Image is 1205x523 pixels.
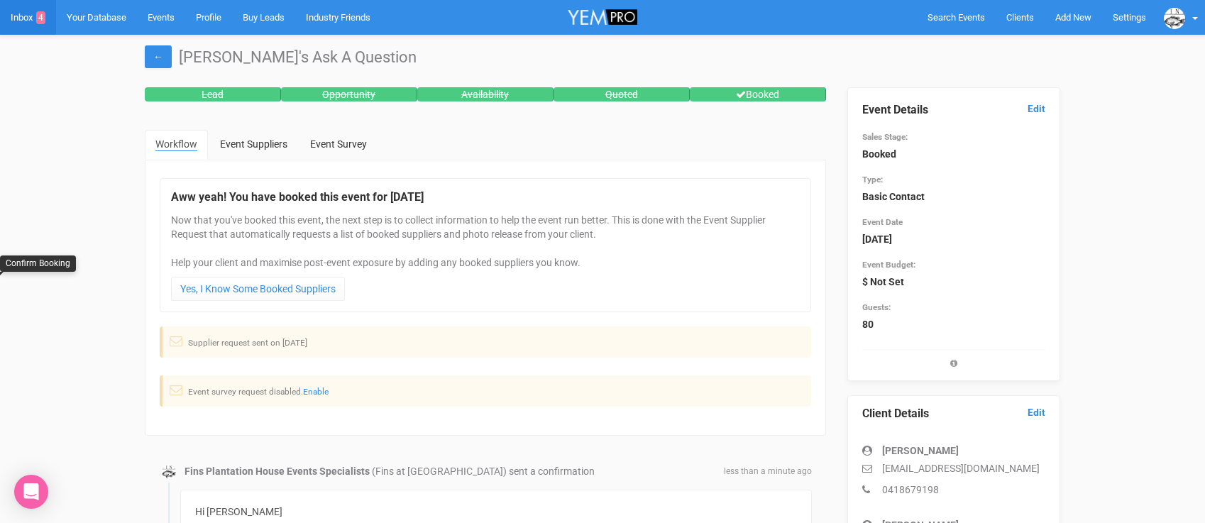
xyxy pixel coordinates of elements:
[554,87,690,101] div: Quoted
[145,130,208,160] a: Workflow
[928,12,985,23] span: Search Events
[862,191,925,202] strong: Basic Contact
[862,102,1045,119] legend: Event Details
[862,276,904,287] strong: $ Not Set
[171,277,345,301] a: Yes, I Know Some Booked Suppliers
[862,148,896,160] strong: Booked
[862,461,1045,475] p: [EMAIL_ADDRESS][DOMAIN_NAME]
[724,466,812,478] span: less than a minute ago
[1055,12,1091,23] span: Add New
[862,233,892,245] strong: [DATE]
[862,217,903,227] small: Event Date
[171,213,800,270] p: Now that you've booked this event, the next step is to collect information to help the event run ...
[303,387,329,397] a: Enable
[281,87,417,101] div: Opportunity
[171,189,800,206] legend: Aww yeah! You have booked this event for [DATE]
[188,387,329,397] small: Event survey request disabled.
[188,338,307,348] small: Supplier request sent on [DATE]
[862,483,1045,497] p: 0418679198
[862,406,1045,422] legend: Client Details
[145,45,172,68] a: ←
[1006,12,1034,23] span: Clients
[862,260,915,270] small: Event Budget:
[209,130,298,158] a: Event Suppliers
[862,302,891,312] small: Guests:
[690,87,826,101] div: Booked
[372,466,595,477] span: (Fins at [GEOGRAPHIC_DATA]) sent a confirmation
[862,132,908,142] small: Sales Stage:
[1028,406,1045,419] a: Edit
[145,49,1060,66] h1: [PERSON_NAME]'s Ask A Question
[14,475,48,509] div: Open Intercom Messenger
[185,466,370,477] strong: Fins Plantation House Events Specialists
[417,87,554,101] div: Availability
[862,175,883,185] small: Type:
[1028,102,1045,116] a: Edit
[299,130,378,158] a: Event Survey
[162,465,176,479] img: data
[862,319,874,330] strong: 80
[36,11,45,24] span: 4
[882,445,959,456] strong: [PERSON_NAME]
[145,87,281,101] div: Lead
[1164,8,1185,29] img: data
